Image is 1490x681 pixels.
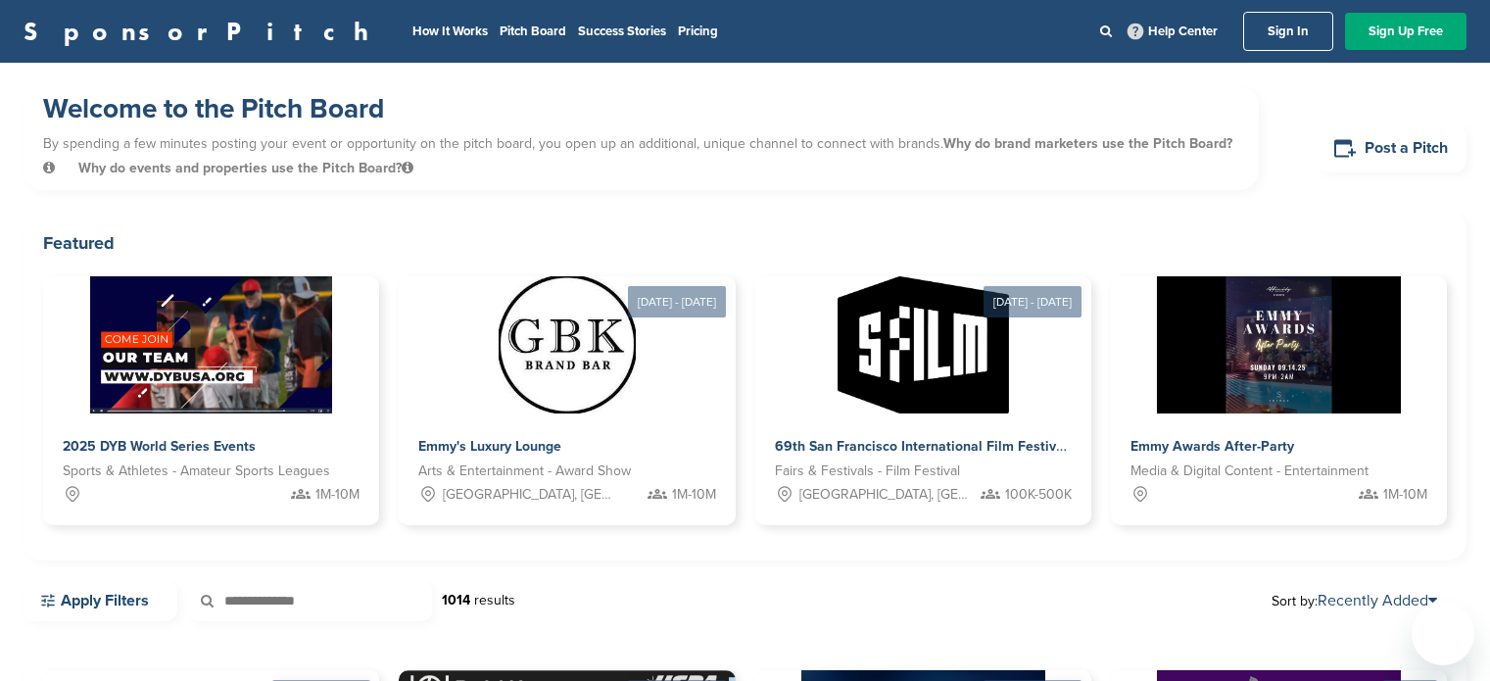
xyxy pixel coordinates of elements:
[63,461,330,482] span: Sports & Athletes - Amateur Sports Leagues
[1243,12,1333,51] a: Sign In
[418,461,631,482] span: Arts & Entertainment - Award Show
[24,580,177,621] a: Apply Filters
[755,245,1091,525] a: [DATE] - [DATE] Sponsorpitch & 69th San Francisco International Film Festival Fairs & Festivals -...
[1111,276,1447,525] a: Sponsorpitch & Emmy Awards After-Party Media & Digital Content - Entertainment 1M-10M
[315,484,360,506] span: 1M-10M
[628,286,726,317] div: [DATE] - [DATE]
[24,19,381,44] a: SponsorPitch
[43,276,379,525] a: Sponsorpitch & 2025 DYB World Series Events Sports & Athletes - Amateur Sports Leagues 1M-10M
[399,245,735,525] a: [DATE] - [DATE] Sponsorpitch & Emmy's Luxury Lounge Arts & Entertainment - Award Show [GEOGRAPHIC...
[43,229,1447,257] h2: Featured
[775,461,960,482] span: Fairs & Festivals - Film Festival
[1383,484,1427,506] span: 1M-10M
[43,126,1239,185] p: By spending a few minutes posting your event or opportunity on the pitch board, you open up an ad...
[418,438,561,455] span: Emmy's Luxury Lounge
[678,24,718,39] a: Pricing
[1124,20,1222,43] a: Help Center
[1318,124,1466,172] a: Post a Pitch
[1130,461,1369,482] span: Media & Digital Content - Entertainment
[499,276,636,413] img: Sponsorpitch &
[500,24,566,39] a: Pitch Board
[443,484,611,506] span: [GEOGRAPHIC_DATA], [GEOGRAPHIC_DATA]
[578,24,666,39] a: Success Stories
[799,484,968,506] span: [GEOGRAPHIC_DATA], [GEOGRAPHIC_DATA]
[442,592,470,608] strong: 1014
[672,484,716,506] span: 1M-10M
[78,160,413,176] span: Why do events and properties use the Pitch Board?
[1345,13,1466,50] a: Sign Up Free
[1157,276,1401,413] img: Sponsorpitch &
[90,276,332,413] img: Sponsorpitch &
[984,286,1081,317] div: [DATE] - [DATE]
[1005,484,1072,506] span: 100K-500K
[412,24,488,39] a: How It Works
[1130,438,1294,455] span: Emmy Awards After-Party
[775,438,1068,455] span: 69th San Francisco International Film Festival
[1272,593,1437,608] span: Sort by:
[474,592,515,608] span: results
[838,276,1009,413] img: Sponsorpitch &
[63,438,256,455] span: 2025 DYB World Series Events
[1412,603,1474,665] iframe: Tlačidlo na spustenie okna správ
[1318,591,1437,610] a: Recently Added
[43,91,1239,126] h1: Welcome to the Pitch Board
